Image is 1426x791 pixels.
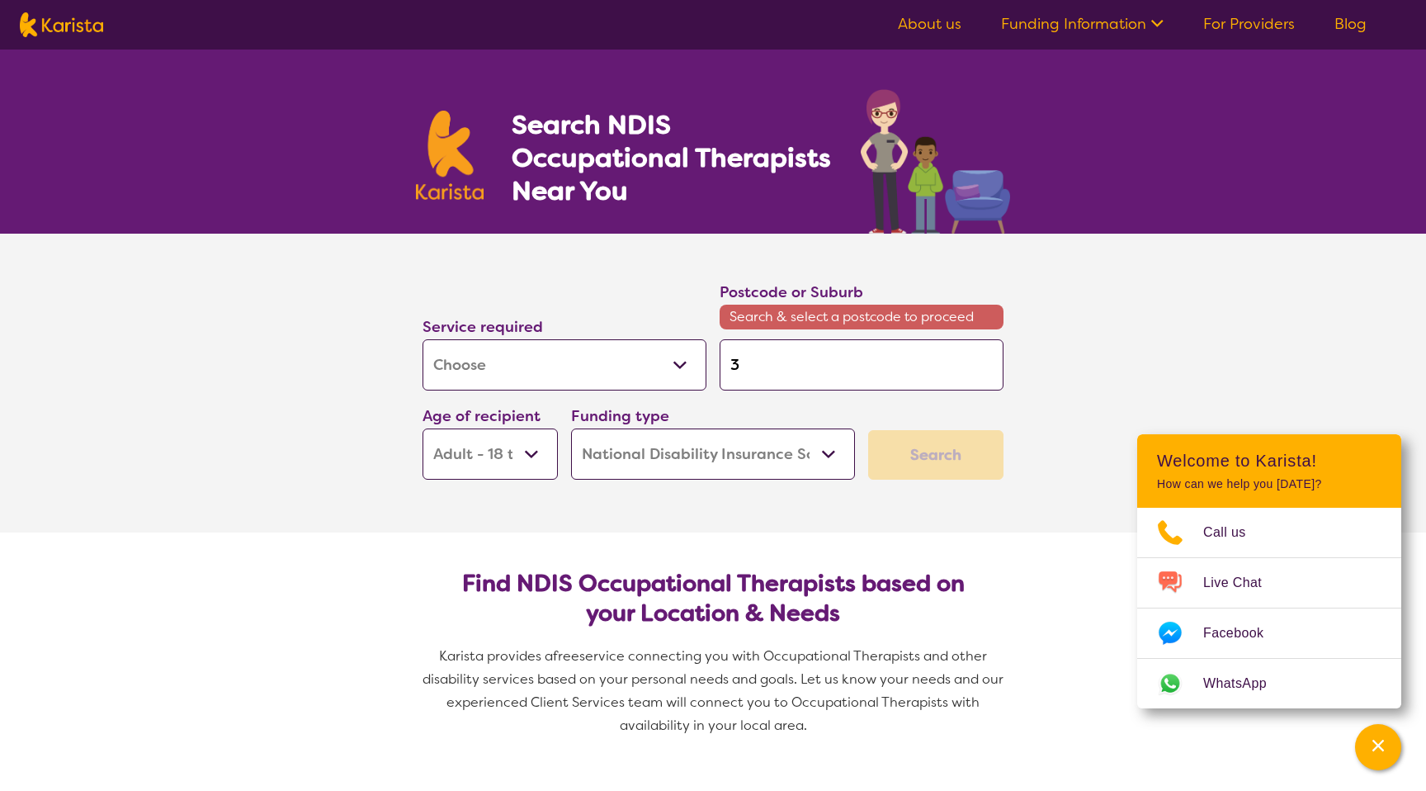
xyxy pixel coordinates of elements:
[512,108,833,207] h1: Search NDIS Occupational Therapists Near You
[1137,508,1401,708] ul: Choose channel
[423,317,543,337] label: Service required
[1355,724,1401,770] button: Channel Menu
[571,406,669,426] label: Funding type
[1203,571,1282,595] span: Live Chat
[1203,520,1266,545] span: Call us
[720,339,1003,391] input: Type
[423,647,1007,734] span: service connecting you with Occupational Therapists and other disability services based on your p...
[20,12,103,37] img: Karista logo
[1001,14,1164,34] a: Funding Information
[720,305,1003,329] span: Search & select a postcode to proceed
[1334,14,1367,34] a: Blog
[1203,671,1287,696] span: WhatsApp
[861,89,1010,234] img: occupational-therapy
[436,569,990,628] h2: Find NDIS Occupational Therapists based on your Location & Needs
[439,647,553,665] span: Karista provides a
[423,406,541,426] label: Age of recipient
[720,282,863,302] label: Postcode or Suburb
[1157,451,1381,471] h2: Welcome to Karista!
[1137,659,1401,708] a: Web link opens in a new tab.
[1203,621,1283,646] span: Facebook
[416,111,484,200] img: Karista logo
[1137,434,1401,708] div: Channel Menu
[898,14,961,34] a: About us
[1157,477,1381,491] p: How can we help you [DATE]?
[553,647,579,665] span: free
[1203,14,1295,34] a: For Providers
